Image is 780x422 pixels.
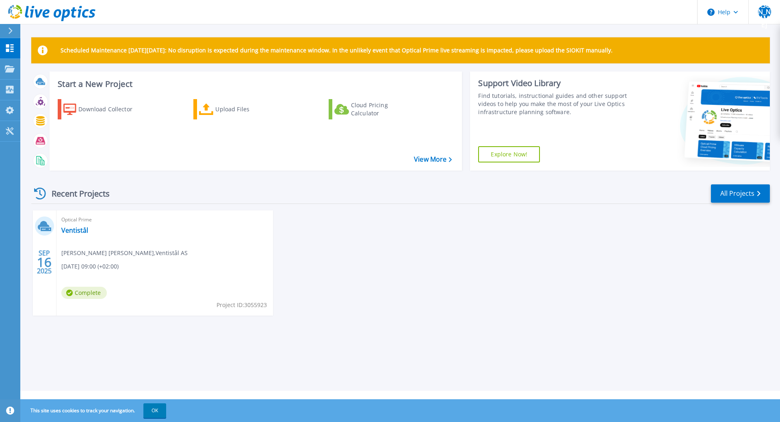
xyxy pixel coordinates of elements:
div: Cloud Pricing Calculator [351,101,416,117]
span: [PERSON_NAME] [PERSON_NAME] , Ventistål AS [61,249,188,258]
span: Project ID: 3055923 [217,301,267,309]
a: Ventistål [61,226,88,234]
div: Find tutorials, instructional guides and other support videos to help you make the most of your L... [478,92,631,116]
div: SEP 2025 [37,247,52,277]
h3: Start a New Project [58,80,452,89]
p: Scheduled Maintenance [DATE][DATE]: No disruption is expected during the maintenance window. In t... [61,47,613,54]
span: This site uses cookies to track your navigation. [22,403,166,418]
a: All Projects [711,184,770,203]
span: [DATE] 09:00 (+02:00) [61,262,119,271]
a: Explore Now! [478,146,540,162]
a: View More [414,156,452,163]
span: Optical Prime [61,215,268,224]
a: Upload Files [193,99,284,119]
span: 16 [37,259,52,266]
div: Recent Projects [31,184,121,203]
div: Support Video Library [478,78,631,89]
div: Upload Files [215,101,280,117]
span: Complete [61,287,107,299]
a: Download Collector [58,99,148,119]
button: OK [143,403,166,418]
a: Cloud Pricing Calculator [329,99,419,119]
div: Download Collector [78,101,143,117]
